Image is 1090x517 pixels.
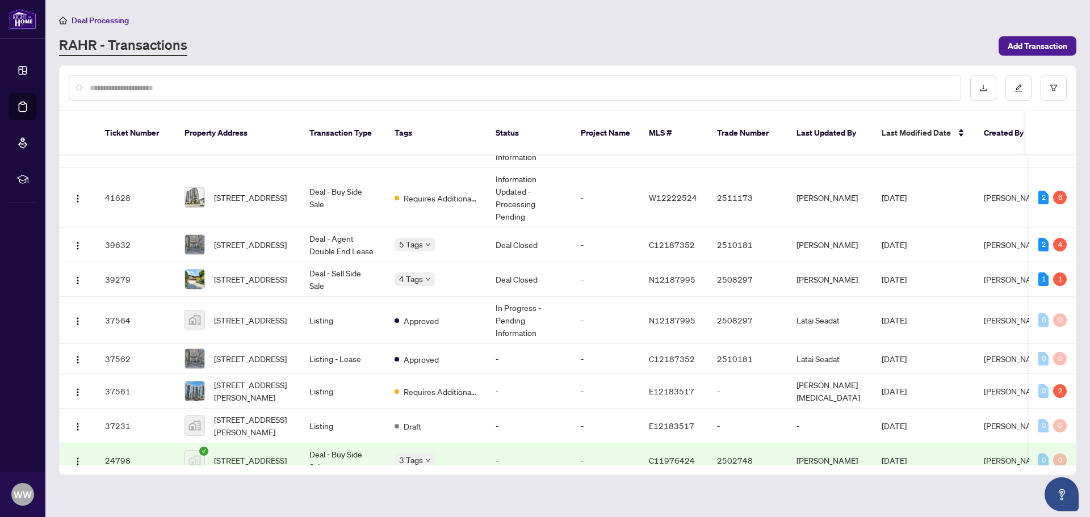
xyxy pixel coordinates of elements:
td: Deal - Agent Double End Lease [300,228,385,262]
td: - [572,168,640,228]
th: Ticket Number [96,111,175,155]
img: Logo [73,388,82,397]
td: - [572,297,640,344]
td: 2510181 [708,344,787,374]
td: - [572,228,640,262]
td: Deal - Buy Side Sale [300,443,385,478]
td: - [572,374,640,409]
span: down [425,242,431,247]
span: Last Modified Date [882,127,951,139]
span: N12187995 [649,274,695,284]
td: 37562 [96,344,175,374]
span: [PERSON_NAME] [984,274,1045,284]
div: 0 [1038,453,1049,467]
td: 2508297 [708,297,787,344]
th: Property Address [175,111,300,155]
span: [STREET_ADDRESS] [214,352,287,365]
button: Logo [69,311,87,329]
button: Open asap [1045,477,1079,511]
div: 1 [1038,272,1049,286]
img: thumbnail-img [185,381,204,401]
td: 39279 [96,262,175,297]
span: C12187352 [649,239,695,250]
span: home [59,16,67,24]
span: [STREET_ADDRESS] [214,454,287,466]
td: In Progress - Pending Information [487,297,572,344]
div: 6 [1053,191,1067,204]
div: 2 [1038,191,1049,204]
span: [DATE] [882,421,907,431]
div: 0 [1038,352,1049,365]
span: [PERSON_NAME] [984,386,1045,396]
div: 2 [1053,384,1067,398]
span: down [425,276,431,282]
button: Logo [69,236,87,254]
img: Logo [73,194,82,203]
span: E12183517 [649,386,694,396]
span: Deal Processing [72,15,129,26]
span: [STREET_ADDRESS] [214,273,287,285]
span: Requires Additional Docs [404,385,477,398]
td: Deal Closed [487,262,572,297]
img: Logo [73,422,82,431]
span: [DATE] [882,315,907,325]
td: [PERSON_NAME] [787,228,873,262]
td: - [787,409,873,443]
td: 2511173 [708,168,787,228]
div: 0 [1038,313,1049,327]
th: Last Modified Date [873,111,975,155]
div: 2 [1038,238,1049,251]
img: thumbnail-img [185,188,204,207]
td: Deal Closed [487,228,572,262]
td: - [487,374,572,409]
td: - [572,409,640,443]
td: - [572,443,640,478]
span: edit [1014,84,1022,92]
span: Requires Additional Docs [404,192,477,204]
span: E12183517 [649,421,694,431]
td: 37564 [96,297,175,344]
span: W12222524 [649,192,697,203]
div: 0 [1053,419,1067,432]
button: Logo [69,270,87,288]
td: 39632 [96,228,175,262]
td: - [572,262,640,297]
td: 2508297 [708,262,787,297]
img: thumbnail-img [185,310,204,330]
th: Created By [975,111,1043,155]
td: 2510181 [708,228,787,262]
td: 37231 [96,409,175,443]
td: - [487,443,572,478]
span: check-circle [199,447,208,456]
span: C12187352 [649,354,695,364]
td: [PERSON_NAME] [787,443,873,478]
td: 2502748 [708,443,787,478]
span: [STREET_ADDRESS][PERSON_NAME] [214,413,291,438]
span: Approved [404,353,439,365]
span: [PERSON_NAME] [984,455,1045,465]
img: Logo [73,241,82,250]
button: Logo [69,417,87,435]
span: N12187995 [649,315,695,325]
span: WW [14,487,32,502]
span: [STREET_ADDRESS][PERSON_NAME] [214,379,291,403]
span: [PERSON_NAME] [984,192,1045,203]
td: [PERSON_NAME][MEDICAL_DATA] [787,374,873,409]
span: [PERSON_NAME] [984,315,1045,325]
td: 41628 [96,168,175,228]
img: Logo [73,457,82,466]
button: Logo [69,188,87,207]
div: 1 [1053,272,1067,286]
button: Logo [69,350,87,368]
span: [STREET_ADDRESS] [214,238,287,251]
td: Information Updated - Processing Pending [487,168,572,228]
button: Logo [69,451,87,469]
th: Trade Number [708,111,787,155]
td: Listing [300,297,385,344]
span: Draft [404,420,421,432]
span: 5 Tags [399,238,423,251]
span: [STREET_ADDRESS] [214,191,287,204]
td: - [708,409,787,443]
img: logo [9,9,36,30]
td: Latai Seadat [787,297,873,344]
